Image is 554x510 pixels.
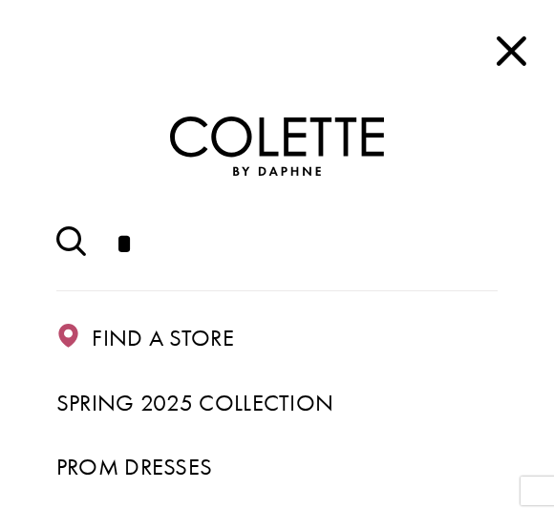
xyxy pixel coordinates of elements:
a: Spring 2025 Collection [56,384,498,422]
span: Spring 2025 Collection [56,388,334,417]
a: Prom Dresses [56,448,498,486]
a: Colette by Daphne Homepage [170,117,384,176]
span: Close Main Navbar [489,30,533,74]
a: Find a store [56,319,498,357]
div: Search form [56,198,498,290]
button: Submit Search [56,221,87,268]
span: Find a store [92,323,234,352]
input: Search [56,198,498,290]
img: Colette by Daphne [170,117,384,176]
span: Prom Dresses [56,452,213,481]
